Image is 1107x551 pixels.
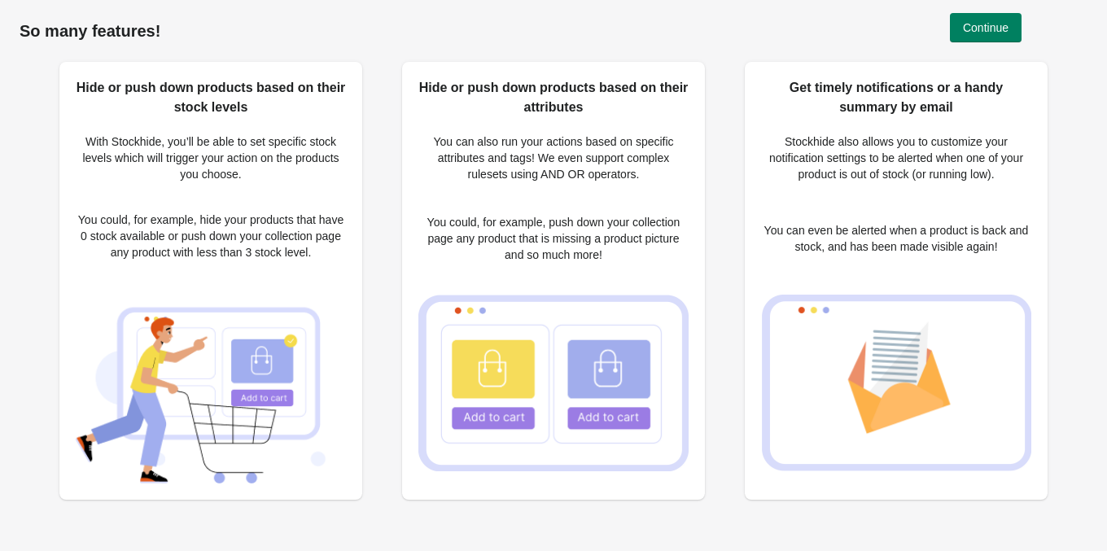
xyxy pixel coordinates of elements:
h2: Hide or push down products based on their stock levels [76,78,346,117]
img: Hide or push down products based on their stock levels [76,289,346,483]
img: Hide or push down products based on their attributes [418,295,689,471]
button: Continue [950,13,1022,42]
p: You can even be alerted when a product is back and stock, and has been made visible again! [761,222,1031,255]
h2: Hide or push down products based on their attributes [418,78,689,117]
img: Get timely notifications or a handy summary by email [761,295,1031,471]
span: Continue [963,21,1009,34]
p: Stockhide also allows you to customize your notification settings to be alerted when one of your ... [761,133,1031,182]
h2: Get timely notifications or a handy summary by email [761,78,1031,117]
p: You could, for example, hide your products that have 0 stock available or push down your collecti... [76,212,346,260]
h1: So many features! [20,21,1087,41]
p: You could, for example, push down your collection page any product that is missing a product pict... [418,214,689,263]
p: With Stockhide, you’ll be able to set specific stock levels which will trigger your action on the... [76,133,346,182]
p: You can also run your actions based on specific attributes and tags! We even support complex rule... [418,133,689,182]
